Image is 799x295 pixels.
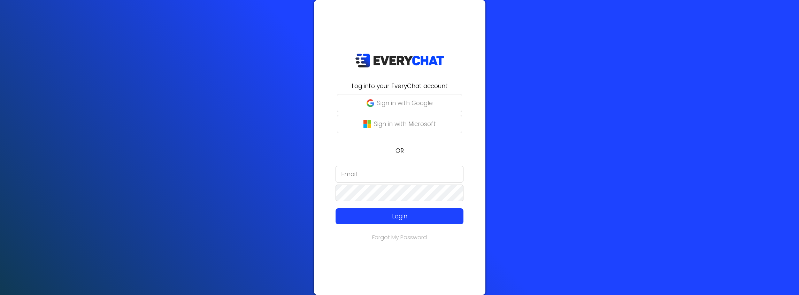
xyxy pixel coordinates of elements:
[374,119,436,129] p: Sign in with Microsoft
[348,212,451,221] p: Login
[337,94,462,112] button: Sign in with Google
[318,146,481,155] p: OR
[377,99,433,108] p: Sign in with Google
[337,115,462,133] button: Sign in with Microsoft
[372,233,427,241] a: Forgot My Password
[355,53,444,68] img: EveryChat_logo_dark.png
[363,120,371,128] img: microsoft-logo.png
[318,81,481,91] h2: Log into your EveryChat account
[336,166,463,183] input: Email
[367,99,374,107] img: google-g.png
[336,208,463,224] button: Login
